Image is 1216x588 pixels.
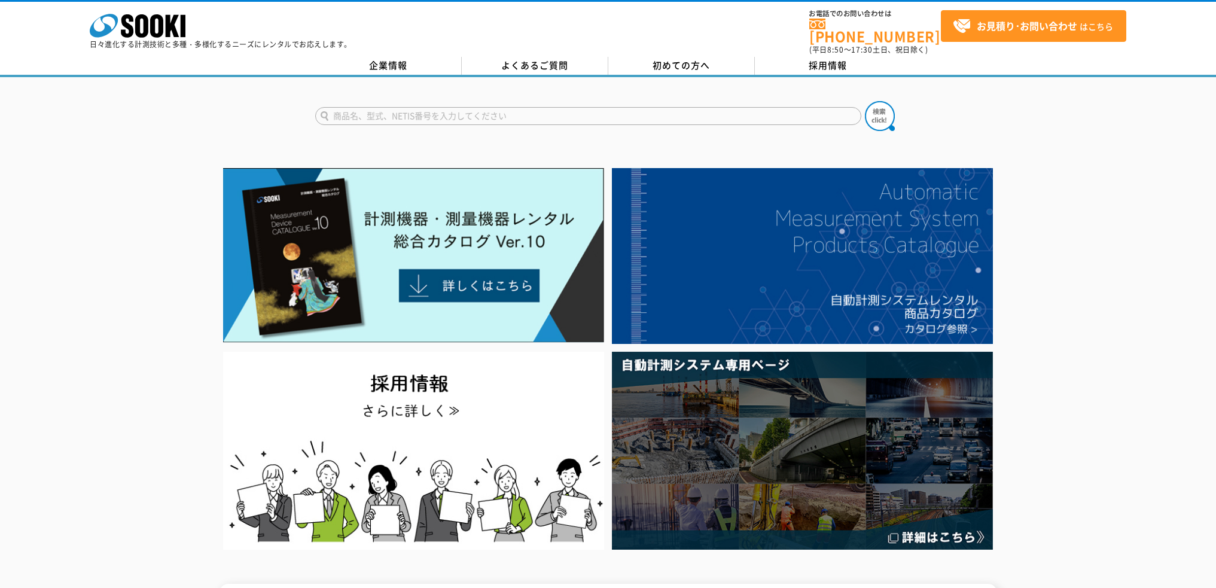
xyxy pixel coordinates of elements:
input: 商品名、型式、NETIS番号を入力してください [315,107,861,125]
a: 初めての方へ [608,57,755,75]
a: お見積り･お問い合わせはこちら [941,10,1126,42]
span: (平日 ～ 土日、祝日除く) [809,44,928,55]
span: お電話でのお問い合わせは [809,10,941,17]
img: SOOKI recruit [223,352,604,550]
a: [PHONE_NUMBER] [809,19,941,43]
span: 17:30 [851,44,873,55]
a: よくあるご質問 [462,57,608,75]
p: 日々進化する計測技術と多種・多様化するニーズにレンタルでお応えします。 [90,41,352,48]
img: 自動計測システムカタログ [612,168,993,344]
a: 企業情報 [315,57,462,75]
a: 採用情報 [755,57,901,75]
img: 自動計測システム専用ページ [612,352,993,550]
span: 初めての方へ [653,59,710,72]
span: はこちら [953,17,1113,35]
img: btn_search.png [865,101,895,131]
img: Catalog Ver10 [223,168,604,343]
strong: お見積り･お問い合わせ [977,19,1077,33]
span: 8:50 [827,44,844,55]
